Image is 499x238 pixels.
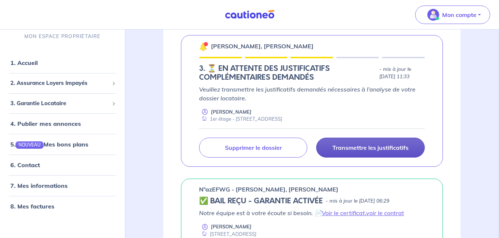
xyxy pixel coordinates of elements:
[211,223,252,230] p: [PERSON_NAME]
[316,138,425,158] a: Transmettre les justificatifs
[199,197,425,206] div: state: CONTRACT-VALIDATED, Context: NEW,MAYBE-CERTIFICATE,RELATIONSHIP,RENTER-DOCUMENTS
[415,6,490,24] button: illu_account_valid_menu.svgMon compte
[10,141,88,148] a: 5.NOUVEAUMes bons plans
[322,209,365,217] a: Voir le certificat
[222,10,277,19] img: Cautioneo
[379,66,425,80] p: - mis à jour le [DATE] 11:33
[225,144,282,151] p: Supprimer le dossier
[10,59,38,66] a: 1. Accueil
[3,158,122,172] div: 6. Contact
[10,203,54,210] a: 8. Mes factures
[10,79,109,87] span: 2. Assurance Loyers Impayés
[199,85,425,103] p: Veuillez transmettre les justificatifs demandés nécessaires à l’analyse de votre dossier locataire.
[332,144,409,151] p: Transmettre les justificatifs
[10,99,109,107] span: 3. Garantie Locataire
[3,55,122,70] div: 1. Accueil
[442,10,476,19] p: Mon compte
[10,161,40,169] a: 6. Contact
[10,182,68,189] a: 7. Mes informations
[199,208,425,217] p: Notre équipe est à votre écoute si besoin. 📄 ,
[3,178,122,193] div: 7. Mes informations
[211,108,252,115] p: [PERSON_NAME]
[366,209,404,217] a: voir le contrat
[199,64,376,82] h5: 3. ⏳️️ EN ATTENTE DES JUSTIFICATIFS COMPLÉMENTAIRES DEMANDÉS
[211,42,314,51] p: [PERSON_NAME], [PERSON_NAME]
[3,76,122,90] div: 2. Assurance Loyers Impayés
[24,33,100,40] p: MON ESPACE PROPRIÉTAIRE
[199,42,208,51] img: 🔔
[199,185,338,194] p: n°azEFWG - [PERSON_NAME], [PERSON_NAME]
[3,137,122,152] div: 5.NOUVEAUMes bons plans
[199,197,323,206] h5: ✅ BAIL REÇU - GARANTIE ACTIVÉE
[326,197,389,205] p: - mis à jour le [DATE] 06:29
[199,231,256,238] div: [STREET_ADDRESS]
[199,138,308,158] a: Supprimer le dossier
[199,115,282,123] div: 1er étage - [STREET_ADDRESS]
[10,120,81,127] a: 4. Publier mes annonces
[199,64,425,82] div: state: DOCUMENTS-INCOMPLETE, Context: NEW,CHOOSE-CERTIFICATE,RELATIONSHIP,LESSOR-DOCUMENTS
[3,199,122,214] div: 8. Mes factures
[3,96,122,110] div: 3. Garantie Locataire
[427,9,439,21] img: illu_account_valid_menu.svg
[3,116,122,131] div: 4. Publier mes annonces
